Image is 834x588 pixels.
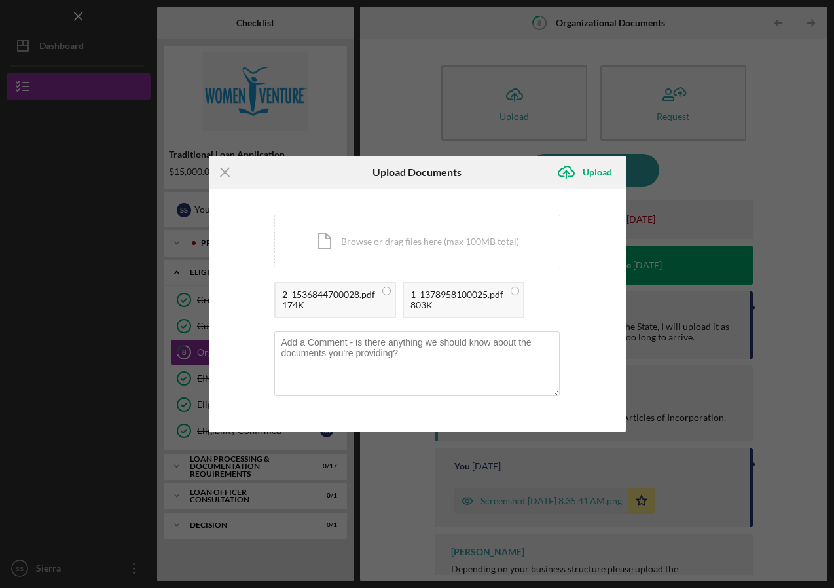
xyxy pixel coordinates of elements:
[282,289,375,300] div: 2_1536844700028.pdf
[550,159,625,185] button: Upload
[410,289,503,300] div: 1_1378958100025.pdf
[282,300,375,310] div: 174K
[372,166,462,178] h6: Upload Documents
[410,300,503,310] div: 803K
[583,159,612,185] div: Upload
